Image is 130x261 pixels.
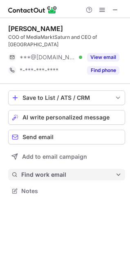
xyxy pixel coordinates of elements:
[20,54,76,61] span: ***@[DOMAIN_NAME]
[22,153,87,160] span: Add to email campaign
[8,149,125,164] button: Add to email campaign
[87,53,119,61] button: Reveal Button
[8,25,63,33] div: [PERSON_NAME]
[8,90,125,105] button: save-profile-one-click
[21,171,115,178] span: Find work email
[87,66,119,74] button: Reveal Button
[8,34,125,48] div: COO of MediaMarktSaturn and CEO of [GEOGRAPHIC_DATA]
[21,187,122,195] span: Notes
[8,130,125,144] button: Send email
[22,134,54,140] span: Send email
[8,169,125,180] button: Find work email
[8,185,125,197] button: Notes
[8,110,125,125] button: AI write personalized message
[22,94,111,101] div: Save to List / ATS / CRM
[22,114,110,121] span: AI write personalized message
[8,5,57,15] img: ContactOut v5.3.10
